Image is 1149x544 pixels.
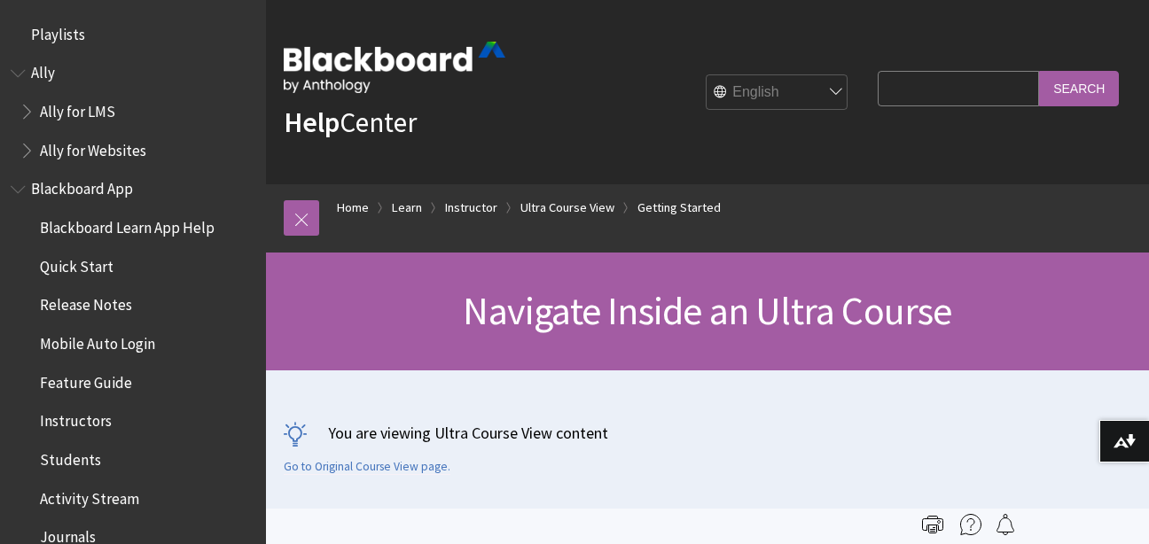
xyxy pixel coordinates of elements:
[40,484,139,508] span: Activity Stream
[284,42,505,93] img: Blackboard by Anthology
[31,175,133,198] span: Blackboard App
[11,58,255,166] nav: Book outline for Anthology Ally Help
[337,197,369,219] a: Home
[31,58,55,82] span: Ally
[922,514,943,535] img: Print
[707,75,848,111] select: Site Language Selector
[463,286,951,335] span: Navigate Inside an Ultra Course
[445,197,497,219] a: Instructor
[40,136,146,159] span: Ally for Websites
[520,197,614,219] a: Ultra Course View
[284,459,450,475] a: Go to Original Course View page.
[40,252,113,276] span: Quick Start
[40,407,112,431] span: Instructors
[40,97,115,120] span: Ally for LMS
[40,213,215,237] span: Blackboard Learn App Help
[11,19,255,50] nav: Book outline for Playlists
[40,445,101,469] span: Students
[284,105,340,140] strong: Help
[40,368,132,392] span: Feature Guide
[40,329,155,353] span: Mobile Auto Login
[284,105,417,140] a: HelpCenter
[284,422,1131,444] p: You are viewing Ultra Course View content
[637,197,721,219] a: Getting Started
[392,197,422,219] a: Learn
[960,514,981,535] img: More help
[995,514,1016,535] img: Follow this page
[31,19,85,43] span: Playlists
[1039,71,1119,105] input: Search
[40,291,132,315] span: Release Notes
